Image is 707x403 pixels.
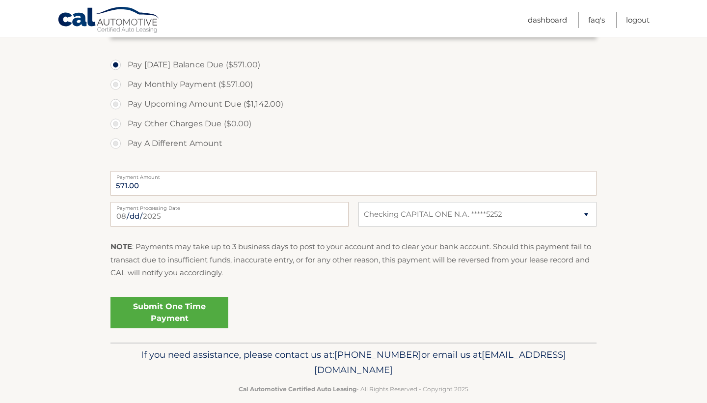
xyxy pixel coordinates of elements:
[334,349,421,360] span: [PHONE_NUMBER]
[110,94,597,114] label: Pay Upcoming Amount Due ($1,142.00)
[117,384,590,394] p: - All Rights Reserved - Copyright 2025
[110,242,132,251] strong: NOTE
[110,171,597,196] input: Payment Amount
[626,12,650,28] a: Logout
[110,75,597,94] label: Pay Monthly Payment ($571.00)
[110,114,597,134] label: Pay Other Charges Due ($0.00)
[110,171,597,179] label: Payment Amount
[57,6,161,35] a: Cal Automotive
[110,202,349,227] input: Payment Date
[110,55,597,75] label: Pay [DATE] Balance Due ($571.00)
[110,240,597,279] p: : Payments may take up to 3 business days to post to your account and to clear your bank account....
[110,202,349,210] label: Payment Processing Date
[110,297,228,328] a: Submit One Time Payment
[239,385,356,393] strong: Cal Automotive Certified Auto Leasing
[110,134,597,153] label: Pay A Different Amount
[117,347,590,378] p: If you need assistance, please contact us at: or email us at
[588,12,605,28] a: FAQ's
[528,12,567,28] a: Dashboard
